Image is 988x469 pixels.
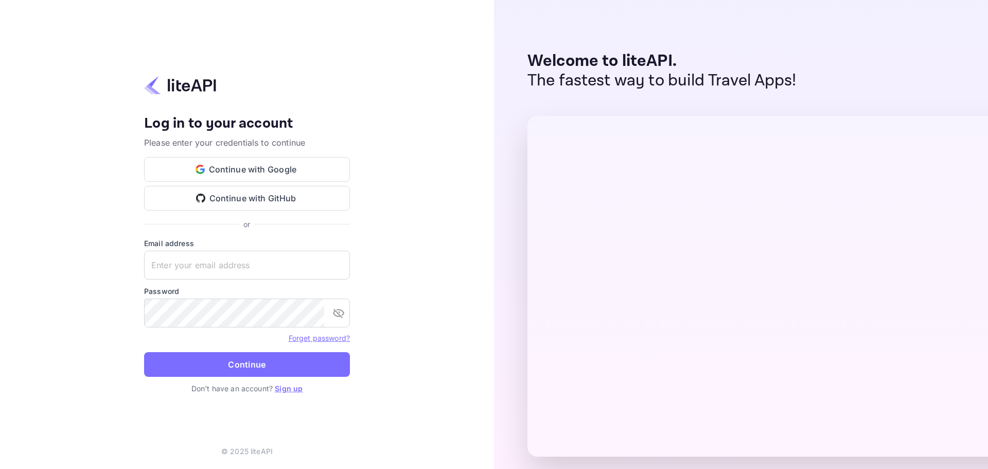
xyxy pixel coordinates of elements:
img: liteapi [144,75,216,95]
p: Please enter your credentials to continue [144,136,350,149]
a: Sign up [275,384,303,393]
label: Password [144,286,350,297]
p: © 2025 liteAPI [221,446,273,457]
p: or [243,219,250,230]
p: Welcome to liteAPI. [527,51,797,71]
button: Continue with GitHub [144,186,350,211]
button: Continue with Google [144,157,350,182]
a: Forget password? [289,334,350,342]
p: Don't have an account? [144,383,350,394]
button: toggle password visibility [328,303,349,323]
p: The fastest way to build Travel Apps! [527,71,797,91]
input: Enter your email address [144,251,350,280]
h4: Log in to your account [144,115,350,133]
label: Email address [144,238,350,249]
button: Continue [144,352,350,377]
a: Forget password? [289,333,350,343]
